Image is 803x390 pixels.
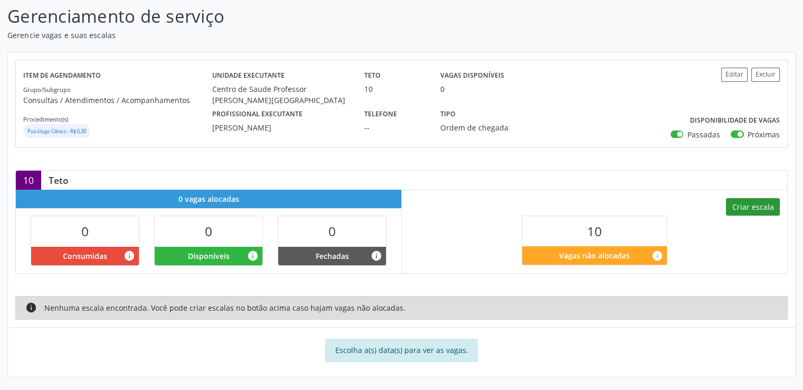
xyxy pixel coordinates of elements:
label: Disponibilidade de vagas [690,113,780,129]
div: Escolha a(s) data(s) para ver as vagas. [325,339,478,362]
span: 10 [587,222,602,240]
button: Criar escala [726,198,780,216]
label: Passadas [687,129,720,140]
label: Unidade executante [212,68,285,84]
i: Vagas alocadas que possuem marcações associadas [124,250,135,262]
div: 10 [16,171,41,190]
button: Editar [721,68,748,82]
label: Teto [364,68,381,84]
button: Excluir [751,68,780,82]
small: Procedimento(s) [23,115,68,123]
div: 0 vagas alocadas [16,190,401,208]
p: Gerencie vagas e suas escalas [7,30,559,41]
label: Vagas disponíveis [440,68,504,84]
div: Ordem de chegada [440,122,540,133]
div: [PERSON_NAME] [212,122,349,133]
i: Vagas alocadas e sem marcações associadas [247,250,259,262]
span: 0 [81,222,89,240]
div: -- [364,122,426,133]
label: Telefone [364,106,397,122]
small: Grupo/Subgrupo [23,86,71,94]
span: Consumidas [63,250,107,262]
div: Nenhuma escala encontrada. Você pode criar escalas no botão acima caso hajam vagas não alocadas. [15,296,788,320]
p: Gerenciamento de serviço [7,3,559,30]
span: Fechadas [316,250,349,262]
span: Disponíveis [188,250,230,262]
label: Tipo [440,106,456,122]
div: Centro de Saude Professor [PERSON_NAME][GEOGRAPHIC_DATA] [212,83,349,106]
div: 10 [364,83,426,95]
label: Item de agendamento [23,68,101,84]
div: Teto [41,174,76,186]
i: Vagas alocadas e sem marcações associadas que tiveram sua disponibilidade fechada [371,250,382,262]
span: Vagas não alocadas [559,250,630,261]
label: Profissional executante [212,106,303,122]
small: Psicólogo Clínico - R$ 6,30 [27,128,86,135]
p: Consultas / Atendimentos / Acompanhamentos [23,95,212,106]
span: 0 [328,222,336,240]
i: Quantidade de vagas restantes do teto de vagas [651,250,663,262]
label: Próximas [748,129,780,140]
div: 0 [440,83,445,95]
i: info [25,302,37,313]
span: 0 [205,222,212,240]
